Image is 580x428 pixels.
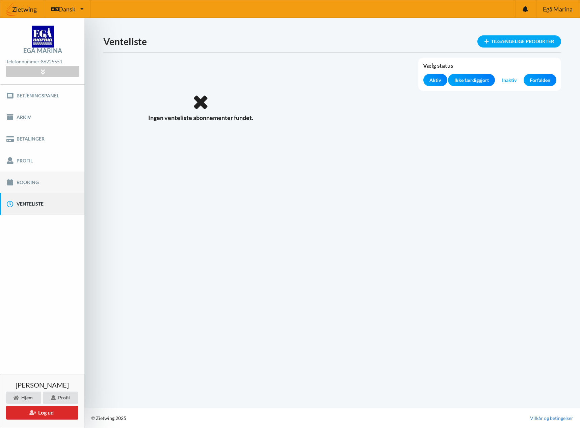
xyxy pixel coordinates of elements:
button: Log ud [6,406,78,420]
span: Aktiv [429,77,441,84]
span: Dansk [58,6,75,12]
img: logo [32,26,54,48]
div: Tilgængelige produkter [477,35,561,48]
div: Hjem [6,392,41,404]
span: Egå Marina [543,6,573,12]
a: Vilkår og betingelser [530,415,573,422]
div: Profil [43,392,78,404]
h1: Venteliste [103,35,561,48]
span: Ikke færdiggjort [454,77,489,84]
span: [PERSON_NAME] [16,381,69,388]
div: Vælg status [423,62,556,74]
span: Forfalden [530,77,550,84]
div: Egå Marina [23,48,62,54]
div: Telefonnummer: [6,57,79,66]
div: Ingen venteliste abonnementer fundet. [103,93,298,122]
span: Inaktiv [502,77,517,84]
strong: 86225551 [41,59,62,64]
